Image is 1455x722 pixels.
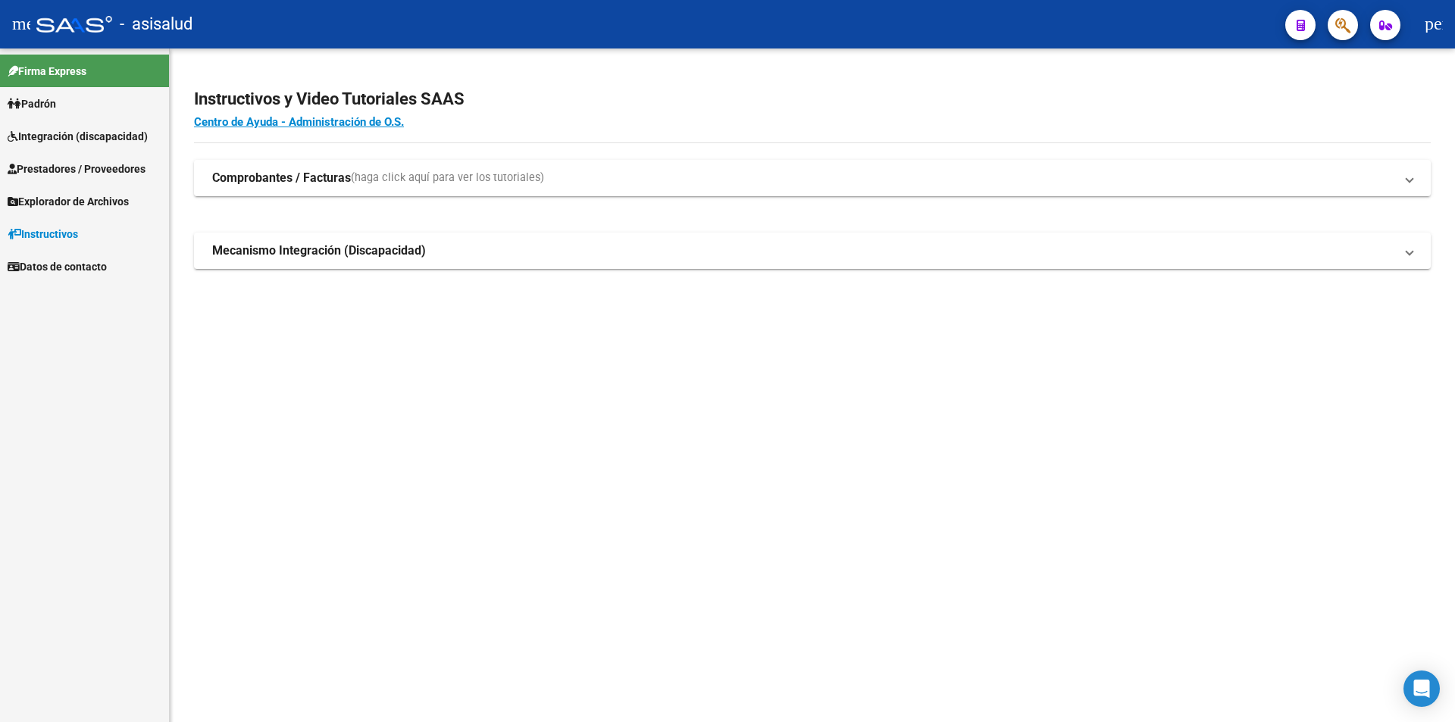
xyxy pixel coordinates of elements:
[120,8,192,41] span: - asisalud
[8,226,78,242] span: Instructivos
[8,95,56,112] span: Padrón
[351,170,544,186] span: (haga click aquí para ver los tutoriales)
[194,85,1431,114] h2: Instructivos y Video Tutoriales SAAS
[212,170,351,186] strong: Comprobantes / Facturas
[194,115,404,129] a: Centro de Ayuda - Administración de O.S.
[8,63,86,80] span: Firma Express
[1403,670,1440,707] div: Open Intercom Messenger
[8,258,107,275] span: Datos de contacto
[8,193,129,210] span: Explorador de Archivos
[194,233,1431,269] mat-expansion-panel-header: Mecanismo Integración (Discapacidad)
[1425,14,1443,33] mat-icon: person
[8,161,145,177] span: Prestadores / Proveedores
[8,128,148,145] span: Integración (discapacidad)
[194,160,1431,196] mat-expansion-panel-header: Comprobantes / Facturas(haga click aquí para ver los tutoriales)
[212,242,426,259] strong: Mecanismo Integración (Discapacidad)
[12,14,30,33] mat-icon: menu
